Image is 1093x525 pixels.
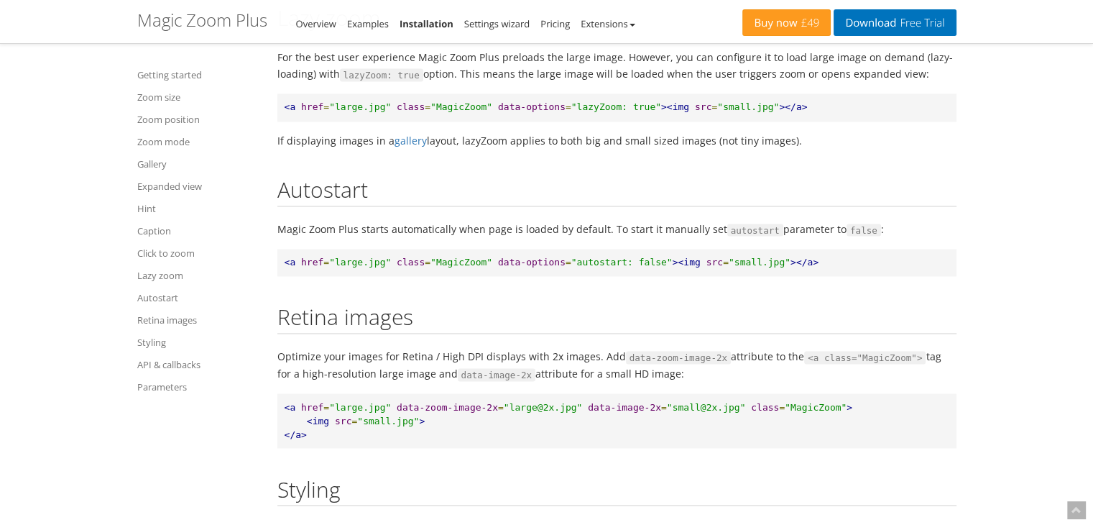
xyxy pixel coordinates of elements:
span: "MagicZoom" [430,101,492,112]
span: "lazyZoom: true" [571,101,661,112]
span: <a [285,101,296,112]
span: = [351,415,357,426]
a: DownloadFree Trial [834,9,956,36]
a: Buy now£49 [742,9,831,36]
span: "small.jpg" [357,415,419,426]
span: Free Trial [896,17,944,29]
a: Parameters [137,378,259,396]
span: href [301,101,323,112]
h2: Autostart [277,178,956,206]
a: API & callbacks [137,356,259,373]
span: "small.jpg" [729,257,790,268]
span: </a> [285,429,307,439]
a: Zoom position [137,111,259,128]
a: Zoom mode [137,133,259,150]
code: autostart [727,224,783,237]
span: = [323,257,329,268]
a: Settings wizard [464,17,530,30]
span: = [661,401,667,412]
a: Installation [400,17,453,30]
a: Extensions [581,17,635,30]
span: ><img [661,101,689,112]
span: src [335,415,351,426]
a: Expanded view [137,178,259,195]
span: "large.jpg" [329,101,391,112]
span: = [711,101,717,112]
span: src [695,101,711,112]
a: Lazy zoom [137,267,259,284]
span: "MagicZoom" [430,257,492,268]
span: ><img [673,257,701,268]
a: gallery [395,134,427,147]
span: class [397,257,425,268]
span: = [779,401,785,412]
a: Hint [137,200,259,217]
code: data-zoom-image-2x [626,351,732,364]
a: Retina images [137,311,259,329]
span: href [301,401,323,412]
span: > [847,401,852,412]
a: Pricing [540,17,570,30]
span: "large.jpg" [329,257,391,268]
span: "small@2x.jpg" [667,401,746,412]
span: ></a> [779,101,807,112]
span: "large@2x.jpg" [504,401,583,412]
a: Styling [137,334,259,351]
a: Getting started [137,66,259,83]
span: "small.jpg" [717,101,779,112]
span: "autostart: false" [571,257,673,268]
span: <a [285,257,296,268]
span: = [566,257,571,268]
span: > [419,415,425,426]
span: "MagicZoom" [785,401,847,412]
a: Caption [137,222,259,239]
span: = [425,257,430,268]
code: data-image-2x [458,368,536,381]
span: data-options [498,101,566,112]
span: data-options [498,257,566,268]
span: <a [285,401,296,412]
span: data-image-2x [588,401,661,412]
span: = [566,101,571,112]
code: <a class="MagicZoom"> [804,351,926,364]
span: "large.jpg" [329,401,391,412]
span: <img [307,415,329,426]
span: src [706,257,723,268]
span: = [498,401,504,412]
a: Autostart [137,289,259,306]
span: href [301,257,323,268]
span: ></a> [790,257,818,268]
span: = [425,101,430,112]
span: = [323,401,329,412]
code: false [847,224,881,237]
span: data-zoom-image-2x [397,401,498,412]
span: = [323,101,329,112]
a: Zoom size [137,88,259,106]
h2: Styling [277,477,956,506]
a: Examples [347,17,389,30]
h1: Magic Zoom Plus [137,11,267,29]
span: £49 [798,17,820,29]
span: class [751,401,779,412]
span: = [723,257,729,268]
code: lazyZoom: true [340,68,423,81]
a: Gallery [137,155,259,173]
a: Click to zoom [137,245,259,262]
h2: Retina images [277,305,956,334]
span: class [397,101,425,112]
a: Overview [296,17,336,30]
